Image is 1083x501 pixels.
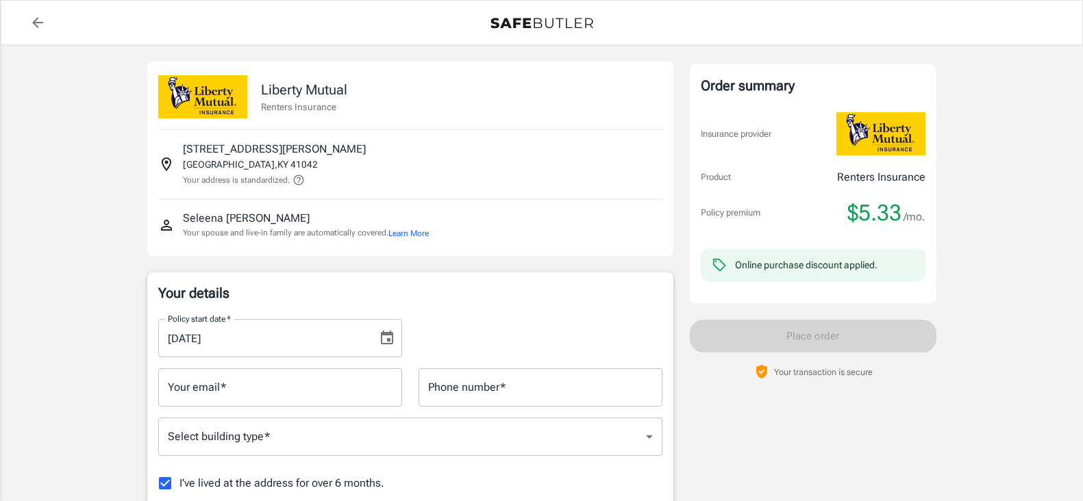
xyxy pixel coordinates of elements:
[774,365,873,378] p: Your transaction is secure
[837,169,925,185] p: Renters Insurance
[179,475,384,491] span: I've lived at the address for over 6 months.
[836,112,925,155] img: Liberty Mutual
[735,258,877,272] div: Online purchase discount applied.
[183,210,310,227] p: Seleena [PERSON_NAME]
[183,141,366,157] p: [STREET_ADDRESS][PERSON_NAME]
[158,319,368,357] input: MM/DD/YYYY
[388,227,429,240] button: Learn More
[158,283,662,303] p: Your details
[158,368,402,407] input: Enter email
[904,207,925,227] span: /mo.
[168,313,231,324] label: Policy start date
[183,227,429,240] p: Your spouse and live-in family are automatically covered.
[847,199,901,227] span: $5.33
[419,368,662,407] input: Enter number
[490,18,593,29] img: Back to quotes
[701,127,771,141] p: Insurance provider
[24,9,51,36] a: back to quotes
[261,79,347,100] p: Liberty Mutual
[261,100,347,114] p: Renters Insurance
[158,217,175,233] svg: Insured person
[183,157,318,171] p: [GEOGRAPHIC_DATA] , KY 41042
[158,156,175,172] svg: Insured address
[158,75,247,118] img: Liberty Mutual
[183,174,290,186] p: Your address is standardized.
[701,75,925,96] div: Order summary
[373,324,401,352] button: Choose date, selected date is Oct 5, 2025
[701,170,731,184] p: Product
[701,206,760,220] p: Policy premium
